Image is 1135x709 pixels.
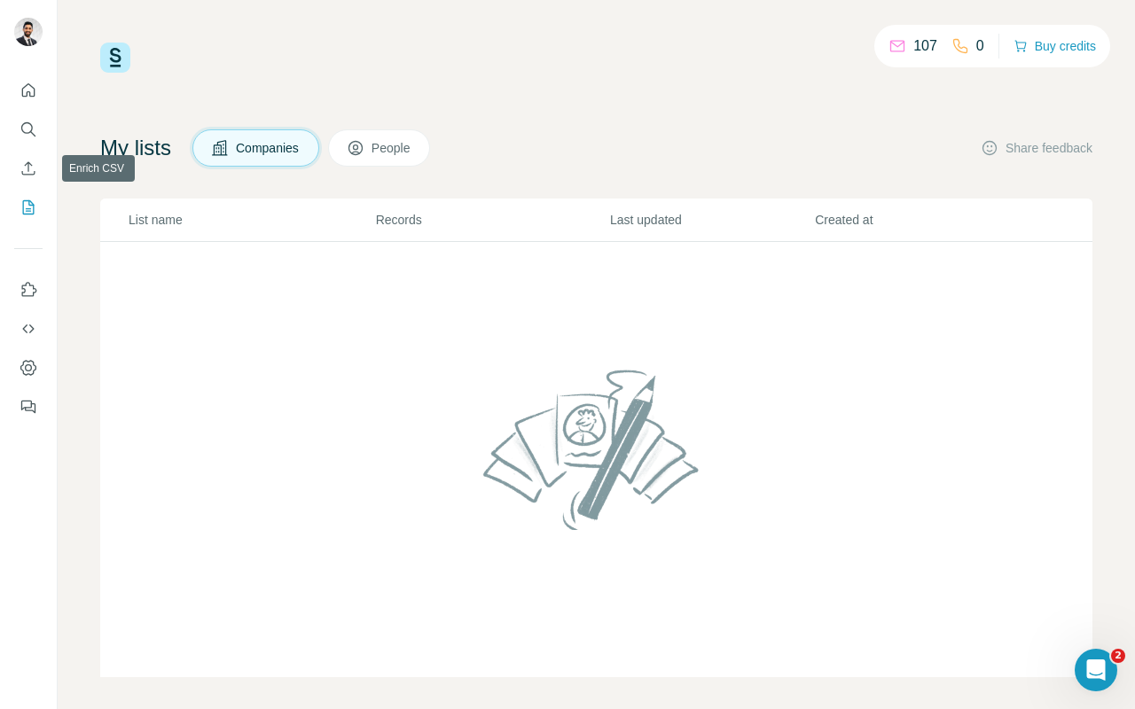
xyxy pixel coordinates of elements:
[376,211,608,229] p: Records
[100,43,130,73] img: Surfe Logo
[981,139,1092,157] button: Share feedback
[976,35,984,57] p: 0
[14,113,43,145] button: Search
[913,35,937,57] p: 107
[14,313,43,345] button: Use Surfe API
[1014,34,1096,58] button: Buy credits
[14,352,43,384] button: Dashboard
[372,139,412,157] span: People
[476,354,717,544] img: No lists found
[100,134,171,162] h4: My lists
[14,74,43,106] button: Quick start
[14,18,43,46] img: Avatar
[815,211,1018,229] p: Created at
[14,152,43,184] button: Enrich CSV
[236,139,301,157] span: Companies
[129,211,374,229] p: List name
[14,391,43,423] button: Feedback
[14,191,43,223] button: My lists
[14,274,43,306] button: Use Surfe on LinkedIn
[1111,649,1125,663] span: 2
[1075,649,1117,691] iframe: Intercom live chat
[610,211,813,229] p: Last updated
